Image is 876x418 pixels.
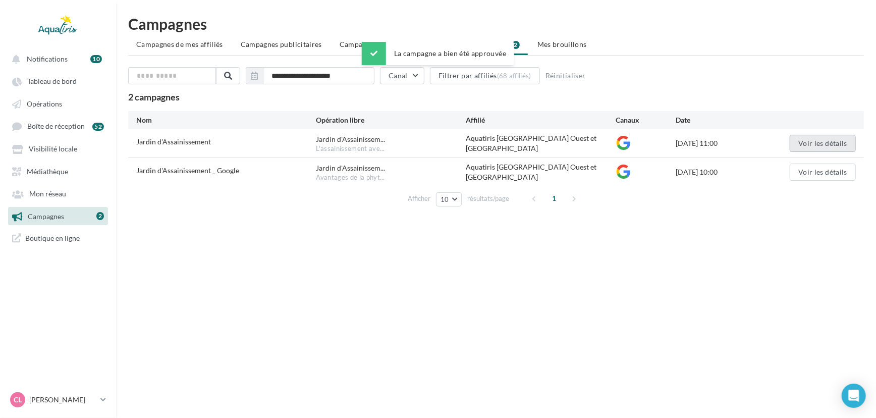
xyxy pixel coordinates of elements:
span: L'assainissement ave... [316,144,385,153]
span: Tableau de bord [27,77,77,86]
span: Mes brouillons [537,40,587,48]
div: [DATE] 10:00 [676,167,765,177]
span: Boîte de réception [27,122,85,131]
a: 2 [96,211,104,222]
div: Canaux [616,115,676,125]
span: Jardin d'Assainissement _ Google [136,166,239,175]
span: 2 campagnes [128,91,180,102]
a: Tableau de bord [6,72,110,90]
span: Campagnes automatisées [340,40,423,48]
div: Nom [136,115,316,125]
span: 10 [441,195,449,203]
span: Mon réseau [29,190,66,198]
button: Voir les détails [790,164,856,181]
span: Jardin d'Assainissement [136,137,211,146]
div: Date [676,115,765,125]
span: Jardin d'Assainissem... [316,134,386,144]
a: Médiathèque [6,162,110,180]
a: Boîte de réception 52 [6,117,110,135]
button: Voir les détails [790,135,856,152]
div: [DATE] 11:00 [676,138,765,148]
div: Open Intercom Messenger [842,384,866,408]
div: 2 [96,212,104,220]
div: Affilié [466,115,616,125]
div: 10 [90,55,102,63]
span: Jardin d'Assainissem... [316,163,386,173]
a: CL [PERSON_NAME] [8,390,108,409]
a: Visibilité locale [6,139,110,158]
button: Canal [380,67,424,84]
span: Notifications [27,55,68,63]
a: Campagnes 2 [6,207,110,225]
span: Campagnes [28,212,64,221]
span: Afficher [408,194,430,203]
a: Mon réseau [6,184,110,202]
span: Opérations [27,99,62,108]
div: La campagne a bien été approuvée [362,42,514,65]
span: CL [14,395,22,405]
p: [PERSON_NAME] [29,395,96,405]
div: (68 affiliés) [497,72,531,80]
div: 52 [92,123,104,131]
a: Opérations [6,94,110,113]
h1: Campagnes [128,16,864,31]
button: Filtrer par affiliés(68 affiliés) [430,67,540,84]
span: Visibilité locale [29,145,77,153]
span: Médiathèque [27,167,68,176]
button: 10 [436,192,462,206]
div: Opération libre [316,115,466,125]
span: Campagnes publicitaires [241,40,322,48]
a: Boutique en ligne [6,229,110,247]
span: 1 [546,190,563,206]
div: Aquatiris [GEOGRAPHIC_DATA] Ouest et [GEOGRAPHIC_DATA] [466,133,616,153]
span: Campagnes de mes affiliés [136,40,223,48]
div: Aquatiris [GEOGRAPHIC_DATA] Ouest et [GEOGRAPHIC_DATA] [466,162,616,182]
span: résultats/page [467,194,509,203]
span: Avantages de la phyt... [316,173,385,182]
span: Boutique en ligne [25,233,80,243]
button: Réinitialiser [541,70,590,82]
button: Notifications 10 [6,49,106,68]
